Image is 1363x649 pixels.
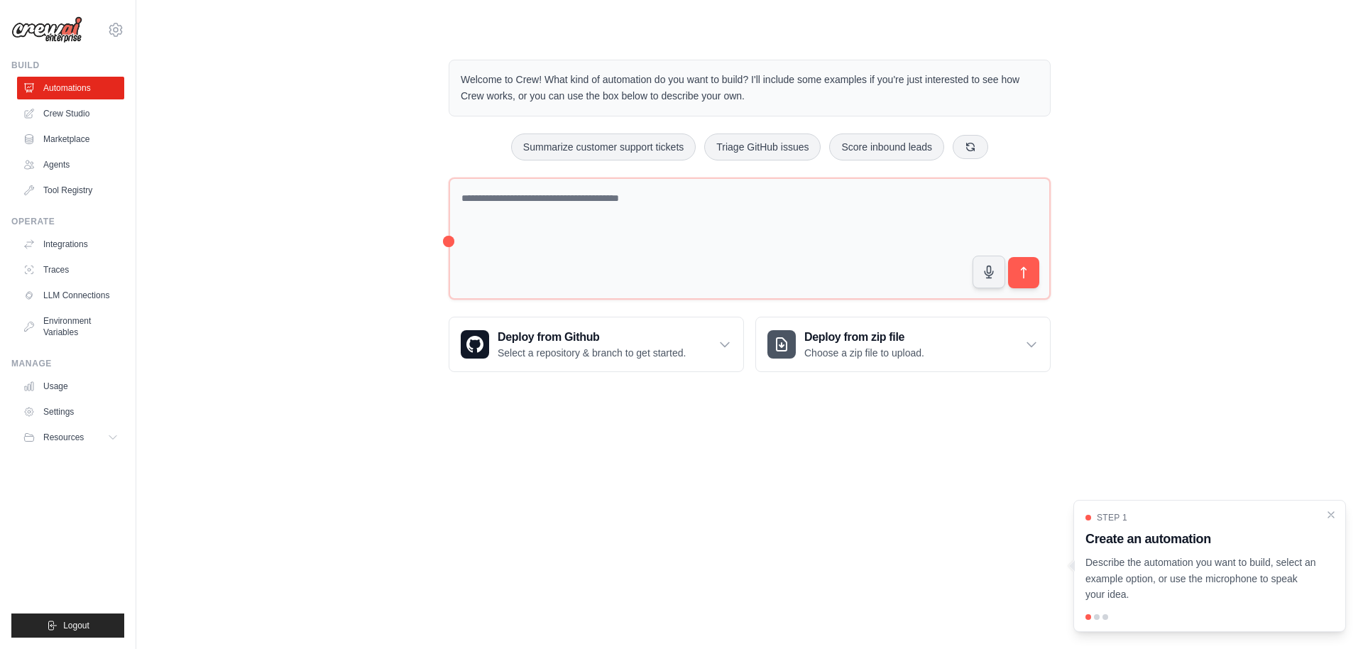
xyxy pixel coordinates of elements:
[17,153,124,176] a: Agents
[17,179,124,202] a: Tool Registry
[17,400,124,423] a: Settings
[17,310,124,344] a: Environment Variables
[461,72,1039,104] p: Welcome to Crew! What kind of automation do you want to build? I'll include some examples if you'...
[1325,509,1337,520] button: Close walkthrough
[498,346,686,360] p: Select a repository & branch to get started.
[17,258,124,281] a: Traces
[17,102,124,125] a: Crew Studio
[704,133,821,160] button: Triage GitHub issues
[17,77,124,99] a: Automations
[498,329,686,346] h3: Deploy from Github
[43,432,84,443] span: Resources
[511,133,696,160] button: Summarize customer support tickets
[17,233,124,256] a: Integrations
[17,128,124,151] a: Marketplace
[11,16,82,43] img: Logo
[17,426,124,449] button: Resources
[1085,555,1317,603] p: Describe the automation you want to build, select an example option, or use the microphone to spe...
[804,329,924,346] h3: Deploy from zip file
[11,613,124,638] button: Logout
[11,358,124,369] div: Manage
[17,375,124,398] a: Usage
[1097,512,1127,523] span: Step 1
[11,216,124,227] div: Operate
[11,60,124,71] div: Build
[829,133,944,160] button: Score inbound leads
[63,620,89,631] span: Logout
[804,346,924,360] p: Choose a zip file to upload.
[17,284,124,307] a: LLM Connections
[1085,529,1317,549] h3: Create an automation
